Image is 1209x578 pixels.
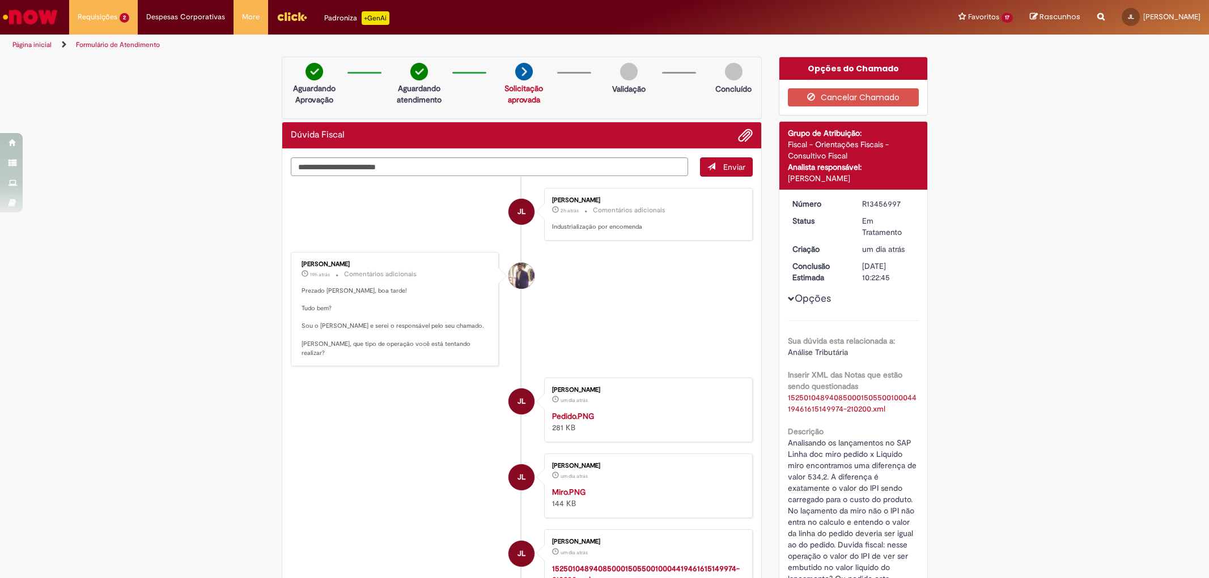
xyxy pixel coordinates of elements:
[552,538,741,545] div: [PERSON_NAME]
[561,473,588,479] time: 28/08/2025 10:58:09
[1030,12,1080,23] a: Rascunhos
[552,410,741,433] div: 281 KB
[788,139,919,161] div: Fiscal - Orientações Fiscais - Consultivo Fiscal
[788,161,919,173] div: Analista responsável:
[410,63,428,80] img: check-circle-green.png
[287,83,342,105] p: Aguardando Aprovação
[784,260,854,283] dt: Conclusão Estimada
[784,198,854,209] dt: Número
[788,127,919,139] div: Grupo de Atribuição:
[508,199,534,225] div: Julio Cesar Lopes
[9,35,797,55] ul: Trilhas de página
[788,370,902,391] b: Inserir XML das Notas que estão sendo questionadas
[508,541,534,567] div: Julio Cesar Lopes
[12,40,52,49] a: Página inicial
[504,83,543,105] a: Solicitação aprovada
[561,473,588,479] span: um dia atrás
[291,130,345,140] h2: Dúvida Fiscal Histórico de tíquete
[508,388,534,414] div: Julio Cesar Lopes
[302,286,490,358] p: Prezado [PERSON_NAME], boa tarde! Tudo bem? Sou o [PERSON_NAME] e serei o responsável pelo seu ch...
[517,388,525,415] span: JL
[552,197,741,204] div: [PERSON_NAME]
[612,83,646,95] p: Validação
[788,347,848,357] span: Análise Tributária
[561,207,579,214] time: 29/08/2025 11:05:11
[788,173,919,184] div: [PERSON_NAME]
[1040,11,1080,22] span: Rascunhos
[968,11,999,23] span: Favoritos
[517,198,525,225] span: JL
[862,244,905,254] span: um dia atrás
[310,271,330,278] span: 19h atrás
[517,464,525,491] span: JL
[552,387,741,393] div: [PERSON_NAME]
[779,57,927,80] div: Opções do Chamado
[862,243,915,255] div: 28/08/2025 11:08:38
[620,63,638,80] img: img-circle-grey.png
[78,11,117,23] span: Requisições
[552,411,594,421] a: Pedido.PNG
[561,397,588,404] span: um dia atrás
[862,260,915,283] div: [DATE] 10:22:45
[302,261,490,268] div: [PERSON_NAME]
[784,243,854,255] dt: Criação
[392,83,447,105] p: Aguardando atendimento
[242,11,260,23] span: More
[552,486,741,509] div: 144 KB
[291,157,689,176] textarea: Digite sua mensagem aqui...
[738,128,753,143] button: Adicionar anexos
[120,13,129,23] span: 2
[344,269,417,279] small: Comentários adicionais
[725,63,743,80] img: img-circle-grey.png
[788,392,917,414] a: Download de 15250104894085000150550010004419461615149974-210200.xml
[561,549,588,556] time: 28/08/2025 10:54:39
[862,198,915,209] div: R13456997
[552,463,741,469] div: [PERSON_NAME]
[324,11,389,25] div: Padroniza
[146,11,225,23] span: Despesas Corporativas
[561,549,588,556] span: um dia atrás
[76,40,160,49] a: Formulário de Atendimento
[362,11,389,25] p: +GenAi
[517,540,525,567] span: JL
[700,157,753,177] button: Enviar
[593,205,665,215] small: Comentários adicionais
[723,162,745,172] span: Enviar
[277,8,307,25] img: click_logo_yellow_360x200.png
[1128,13,1134,20] span: JL
[862,215,915,238] div: Em Tratamento
[508,263,534,289] div: Gabriel Rodrigues Barao
[715,83,752,95] p: Concluído
[306,63,323,80] img: check-circle-green.png
[552,487,586,497] a: Miro.PNG
[1143,12,1200,22] span: [PERSON_NAME]
[515,63,533,80] img: arrow-next.png
[561,207,579,214] span: 2h atrás
[862,244,905,254] time: 28/08/2025 11:08:38
[788,426,824,436] b: Descrição
[788,336,895,346] b: Sua dúvida esta relacionada a:
[1,6,60,28] img: ServiceNow
[552,222,741,232] p: Industrialização por encomenda
[784,215,854,226] dt: Status
[508,464,534,490] div: Julio Cesar Lopes
[788,88,919,106] button: Cancelar Chamado
[1002,13,1013,23] span: 17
